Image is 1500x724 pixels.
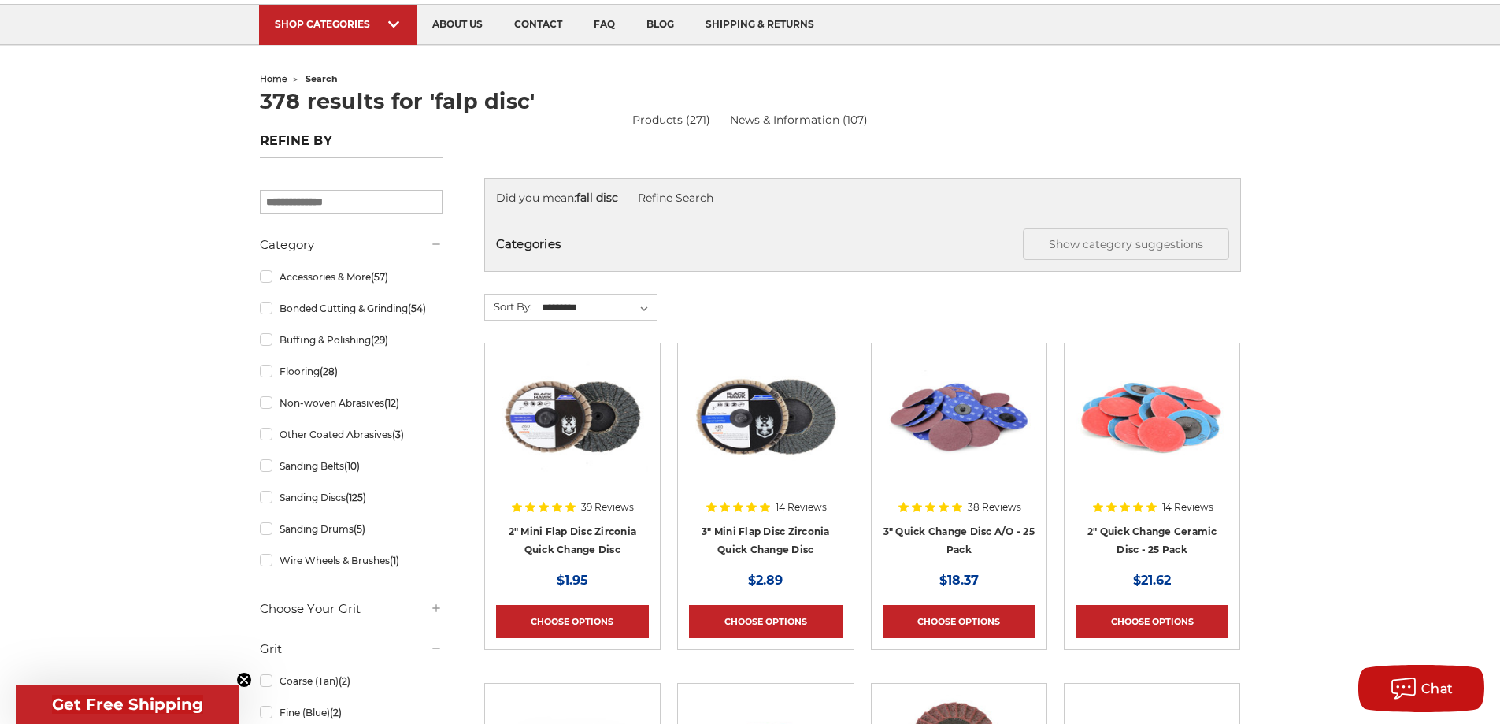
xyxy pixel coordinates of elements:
span: (5) [354,523,365,535]
span: (28) [320,366,338,377]
button: Close teaser [236,672,252,688]
label: Sort By: [485,295,532,318]
a: Non-woven Abrasives [260,389,443,417]
strong: fall disc [576,191,618,205]
span: Get Free Shipping [52,695,203,714]
span: (10) [344,460,360,472]
a: Sanding Drums [260,515,443,543]
a: Buffing & Polishing [260,326,443,354]
h5: Grit [260,640,443,659]
span: (29) [371,334,388,346]
div: Get Free ShippingClose teaser [16,685,239,724]
a: BHA 3" Quick Change 60 Grit Flap Disc for Fine Grinding and Finishing [689,355,842,556]
span: Chat [1421,681,1454,696]
span: $2.89 [748,573,783,588]
h1: 378 results for 'falp disc' [260,91,1241,112]
span: (1) [390,555,399,566]
h5: Choose Your Grit [260,600,443,618]
img: Black Hawk Abrasives 2-inch Zirconia Flap Disc with 60 Grit Zirconia for Smooth Finishing [496,355,649,481]
span: $21.62 [1133,573,1171,588]
div: SHOP CATEGORIES [275,18,401,30]
a: Choose Options [883,605,1035,638]
a: Choose Options [1076,605,1228,638]
span: (57) [371,271,388,283]
img: 2 inch quick change sanding disc Ceramic [1076,355,1228,481]
a: Other Coated Abrasives [260,421,443,448]
h5: Refine by [260,133,443,158]
a: Choose Options [496,605,649,638]
a: Bonded Cutting & Grinding [260,295,443,322]
a: Choose Options [689,605,842,638]
select: Sort By: [539,296,657,320]
a: Black Hawk Abrasives 2-inch Zirconia Flap Disc with 60 Grit Zirconia for Smooth Finishing [496,355,649,556]
img: 3-inch aluminum oxide quick change sanding discs for sanding and deburring [883,355,1035,481]
span: (54) [408,303,426,314]
a: home [260,73,287,84]
span: search [306,73,338,84]
a: News & Information (107) [730,112,868,128]
img: BHA 3" Quick Change 60 Grit Flap Disc for Fine Grinding and Finishing [689,355,842,481]
a: Sanding Discs [260,484,443,511]
h5: Categories [496,228,1229,260]
a: 3-inch aluminum oxide quick change sanding discs for sanding and deburring [883,355,1035,556]
a: contact [498,5,578,45]
a: Products (271) [632,113,710,127]
span: $1.95 [557,573,588,588]
a: Accessories & More [260,263,443,291]
h5: Category [260,236,443,254]
span: (2) [330,707,342,718]
span: (125) [346,492,366,503]
button: Chat [1358,665,1484,712]
a: Wire Wheels & Brushes [260,547,443,574]
div: Did you mean: [496,190,1229,206]
span: (12) [384,397,399,409]
a: Coarse (Tan) [260,667,443,695]
a: 2 inch quick change sanding disc Ceramic [1076,355,1228,556]
span: $18.37 [939,573,979,588]
a: blog [631,5,690,45]
button: Show category suggestions [1023,228,1229,260]
a: shipping & returns [690,5,830,45]
span: (2) [339,675,350,687]
a: faq [578,5,631,45]
a: about us [417,5,498,45]
a: Refine Search [638,191,713,205]
a: Sanding Belts [260,452,443,480]
a: Flooring [260,358,443,385]
span: (3) [392,429,404,440]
